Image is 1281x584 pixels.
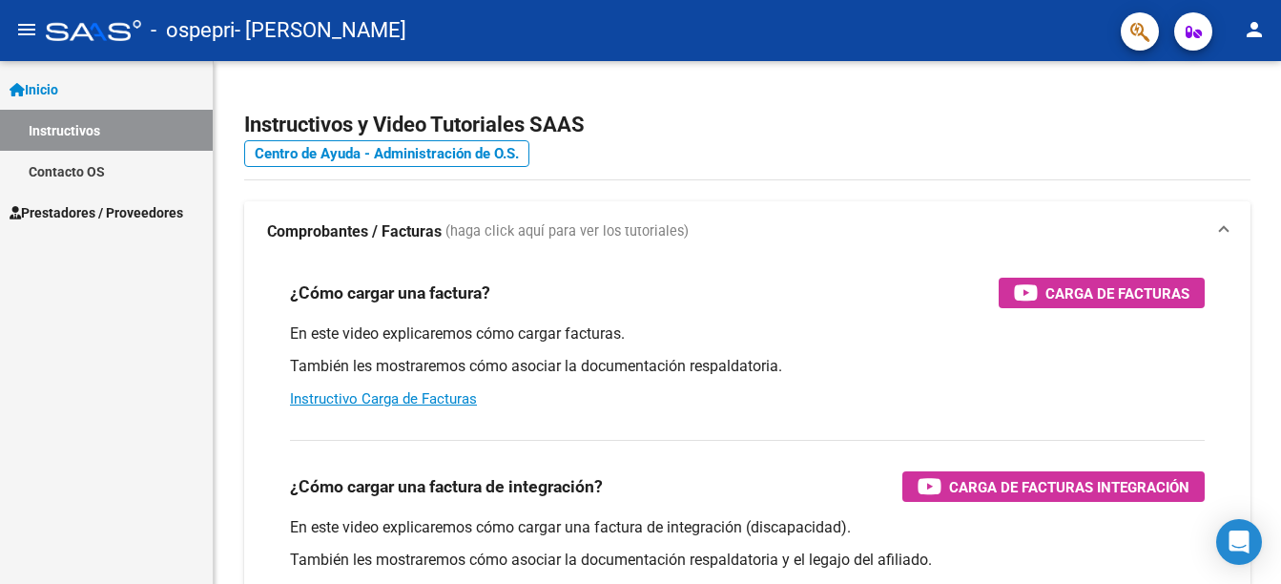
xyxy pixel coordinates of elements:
p: También les mostraremos cómo asociar la documentación respaldatoria. [290,356,1205,377]
span: Inicio [10,79,58,100]
a: Centro de Ayuda - Administración de O.S. [244,140,529,167]
span: - ospepri [151,10,235,52]
mat-icon: person [1243,18,1266,41]
span: Carga de Facturas Integración [949,475,1189,499]
span: (haga click aquí para ver los tutoriales) [445,221,689,242]
a: Instructivo Carga de Facturas [290,390,477,407]
span: - [PERSON_NAME] [235,10,406,52]
p: En este video explicaremos cómo cargar una factura de integración (discapacidad). [290,517,1205,538]
strong: Comprobantes / Facturas [267,221,442,242]
span: Prestadores / Proveedores [10,202,183,223]
p: En este video explicaremos cómo cargar facturas. [290,323,1205,344]
h2: Instructivos y Video Tutoriales SAAS [244,107,1250,143]
h3: ¿Cómo cargar una factura? [290,280,490,306]
mat-icon: menu [15,18,38,41]
mat-expansion-panel-header: Comprobantes / Facturas (haga click aquí para ver los tutoriales) [244,201,1250,262]
button: Carga de Facturas Integración [902,471,1205,502]
button: Carga de Facturas [999,278,1205,308]
div: Open Intercom Messenger [1216,519,1262,565]
p: También les mostraremos cómo asociar la documentación respaldatoria y el legajo del afiliado. [290,550,1205,571]
span: Carga de Facturas [1045,282,1189,305]
h3: ¿Cómo cargar una factura de integración? [290,473,603,500]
